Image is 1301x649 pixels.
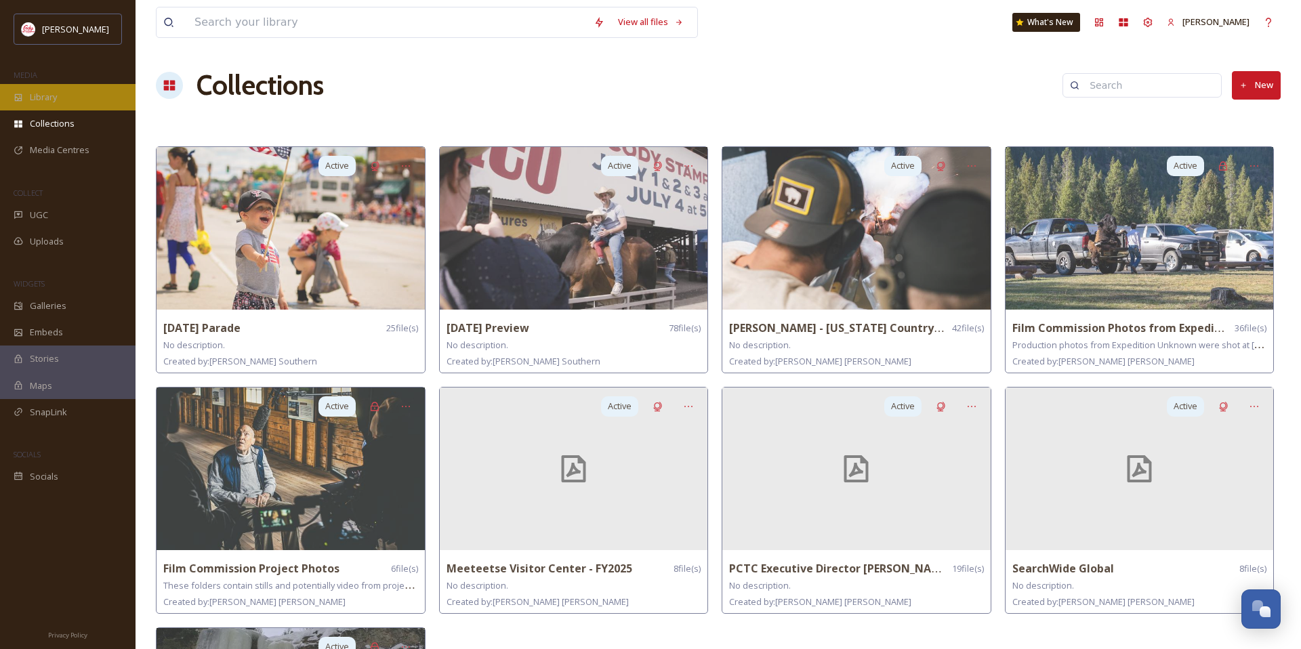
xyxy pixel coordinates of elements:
[447,561,632,576] strong: Meeteetse Visitor Center - FY2025
[674,562,701,575] span: 8 file(s)
[48,626,87,642] a: Privacy Policy
[440,147,708,310] img: 86cec67d-ce5b-4e60-beee-f4c5d4239990.jpg
[447,595,629,608] span: Created by: [PERSON_NAME] [PERSON_NAME]
[1174,159,1197,172] span: Active
[14,70,37,80] span: MEDIA
[30,235,64,248] span: Uploads
[608,400,632,413] span: Active
[30,470,58,483] span: Socials
[1232,71,1281,99] button: New
[611,9,690,35] a: View all files
[386,322,418,335] span: 25 file(s)
[729,579,791,591] span: No description.
[729,355,911,367] span: Created by: [PERSON_NAME] [PERSON_NAME]
[30,352,59,365] span: Stories
[1012,579,1074,591] span: No description.
[447,579,508,591] span: No description.
[1160,9,1256,35] a: [PERSON_NAME]
[608,159,632,172] span: Active
[1012,561,1114,576] strong: SearchWide Global
[22,22,35,36] img: images%20(1).png
[163,339,225,351] span: No description.
[163,595,346,608] span: Created by: [PERSON_NAME] [PERSON_NAME]
[14,449,41,459] span: SOCIALS
[447,339,508,351] span: No description.
[163,320,241,335] strong: [DATE] Parade
[325,159,349,172] span: Active
[157,388,425,550] img: a6b5d6e4-a062-48ee-9214-c470d0bd5a5d.jpg
[1182,16,1250,28] span: [PERSON_NAME]
[952,322,984,335] span: 42 file(s)
[30,209,48,222] span: UGC
[891,400,915,413] span: Active
[669,322,701,335] span: 78 file(s)
[391,562,418,575] span: 6 file(s)
[188,7,587,37] input: Search your library
[325,400,349,413] span: Active
[163,561,339,576] strong: Film Commission Project Photos
[729,561,951,576] strong: PCTC Executive Director [PERSON_NAME]
[1239,562,1266,575] span: 8 file(s)
[729,339,791,351] span: No description.
[14,278,45,289] span: WIDGETS
[1012,355,1195,367] span: Created by: [PERSON_NAME] [PERSON_NAME]
[1012,13,1080,32] a: What's New
[48,631,87,640] span: Privacy Policy
[1235,322,1266,335] span: 36 file(s)
[729,595,911,608] span: Created by: [PERSON_NAME] [PERSON_NAME]
[30,117,75,130] span: Collections
[30,379,52,392] span: Maps
[42,23,109,35] span: [PERSON_NAME]
[447,355,600,367] span: Created by: [PERSON_NAME] Southern
[1006,147,1274,310] img: 04e090d8-7308-46f3-b72c-6c397829ef16.jpg
[729,320,991,335] strong: [PERSON_NAME] - [US_STATE] Country Magazine
[891,159,915,172] span: Active
[157,147,425,310] img: 6a245777-1441-43af-9292-a9ff2999359d.jpg
[30,406,67,419] span: SnapLink
[1241,589,1281,629] button: Open Chat
[722,147,991,310] img: 5d85bc03-3da2-415c-811a-38cc8f57c1c6.jpg
[163,579,536,591] span: These folders contain stills and potentially video from projects shot in [GEOGRAPHIC_DATA].
[30,91,57,104] span: Library
[1012,595,1195,608] span: Created by: [PERSON_NAME] [PERSON_NAME]
[447,320,529,335] strong: [DATE] Preview
[30,326,63,339] span: Embeds
[14,188,43,198] span: COLLECT
[30,299,66,312] span: Galleries
[163,355,317,367] span: Created by: [PERSON_NAME] Southern
[952,562,984,575] span: 19 file(s)
[30,144,89,156] span: Media Centres
[1083,72,1214,99] input: Search
[1174,400,1197,413] span: Active
[197,65,324,106] a: Collections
